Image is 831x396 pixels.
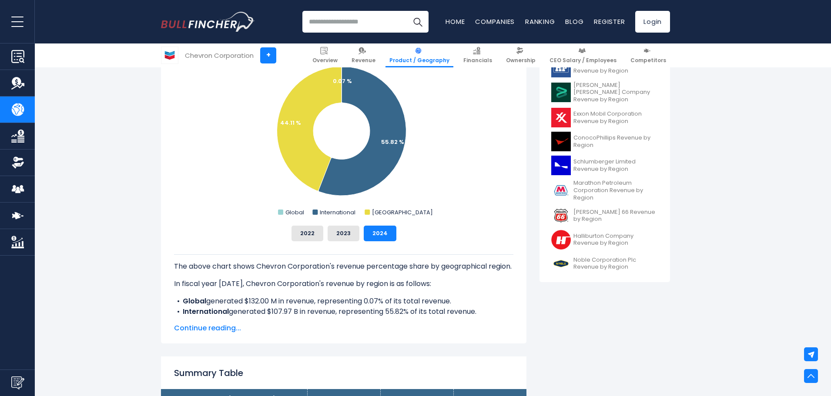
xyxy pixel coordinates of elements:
a: [PERSON_NAME] 66 Revenue by Region [546,204,663,228]
a: Companies [475,17,515,26]
text: International [320,208,355,216]
span: Product / Geography [389,57,449,64]
span: Helmerich & [PERSON_NAME] Revenue by Region [573,60,658,75]
a: Ownership [502,43,539,67]
button: Search [407,11,429,33]
span: Overview [312,57,338,64]
span: Ownership [506,57,536,64]
span: Revenue [352,57,375,64]
a: Ranking [525,17,555,26]
img: BKR logo [551,83,571,102]
li: generated $132.00 M in revenue, representing 0.07% of its total revenue. [174,296,513,306]
span: Exxon Mobil Corporation Revenue by Region [573,110,658,125]
text: 55.82 % [381,138,404,146]
a: Home [446,17,465,26]
img: SLB logo [551,156,571,175]
svg: Chevron Corporation's Revenue Share by Region [174,45,513,219]
span: Schlumberger Limited Revenue by Region [573,158,658,173]
span: ConocoPhillips Revenue by Region [573,134,658,149]
a: Go to homepage [161,12,255,32]
span: [PERSON_NAME] 66 Revenue by Region [573,209,658,223]
b: Global [183,296,206,306]
p: In fiscal year [DATE], Chevron Corporation's revenue by region is as follows: [174,279,513,289]
a: Noble Corporation Plc Revenue by Region [546,252,663,276]
span: [PERSON_NAME] [PERSON_NAME] Company Revenue by Region [573,82,658,104]
div: The for Chevron Corporation is the International, which represents 55.82% of its total revenue. T... [174,254,513,379]
a: Exxon Mobil Corporation Revenue by Region [546,106,663,130]
a: [PERSON_NAME] [PERSON_NAME] Company Revenue by Region [546,80,663,106]
img: PSX logo [551,206,571,226]
img: XOM logo [551,108,571,127]
img: Ownership [11,156,24,169]
button: 2022 [292,226,323,241]
span: Marathon Petroleum Corporation Revenue by Region [573,180,658,202]
img: NE logo [551,254,571,273]
a: Financials [459,43,496,67]
p: The above chart shows Chevron Corporation's revenue percentage share by geographical region. [174,261,513,272]
a: Blog [565,17,583,26]
img: CVX logo [161,47,178,63]
a: ConocoPhillips Revenue by Region [546,130,663,153]
button: 2023 [328,226,359,241]
text: 0.07 % [333,77,352,85]
a: Competitors [627,43,670,67]
span: Noble Corporation Plc Revenue by Region [573,256,658,271]
li: generated $107.97 B in revenue, representing 55.82% of its total revenue. [174,306,513,317]
a: Marathon Petroleum Corporation Revenue by Region [546,177,663,204]
button: 2024 [364,226,396,241]
span: Continue reading... [174,323,513,333]
img: COP logo [551,132,571,151]
img: HAL logo [551,230,571,250]
a: Halliburton Company Revenue by Region [546,228,663,252]
span: CEO Salary / Employees [550,57,617,64]
h2: Summary Table [174,366,513,379]
b: [GEOGRAPHIC_DATA] [183,317,261,327]
b: International [183,306,229,316]
span: Financials [463,57,492,64]
span: Halliburton Company Revenue by Region [573,233,658,247]
span: Competitors [630,57,666,64]
a: Product / Geography [385,43,453,67]
img: Bullfincher logo [161,12,255,32]
text: Global [285,208,304,216]
a: Helmerich & [PERSON_NAME] Revenue by Region [546,56,663,80]
a: Login [635,11,670,33]
div: Chevron Corporation [185,50,254,60]
img: MPC logo [551,181,571,200]
a: Schlumberger Limited Revenue by Region [546,153,663,177]
text: 44.11 % [280,119,301,127]
a: Revenue [348,43,379,67]
a: Register [594,17,625,26]
a: Overview [308,43,342,67]
li: generated $85.31 B in revenue, representing 44.11% of its total revenue. [174,317,513,327]
text: [GEOGRAPHIC_DATA] [372,208,433,216]
img: HP logo [551,58,571,77]
a: + [260,47,276,63]
a: CEO Salary / Employees [546,43,620,67]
